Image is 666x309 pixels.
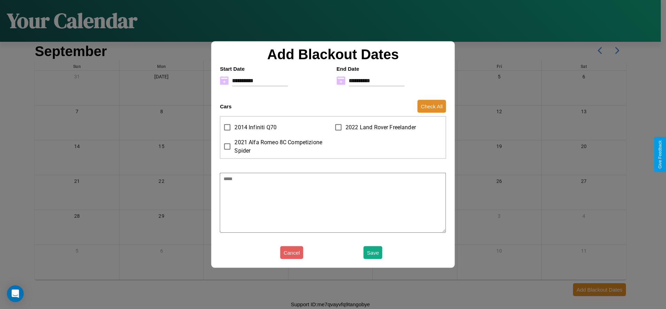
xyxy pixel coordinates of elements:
span: 2021 Alfa Romeo 8C Competizione Spider [234,138,326,155]
button: Check All [417,100,446,113]
span: 2022 Land Rover Freelander [346,123,416,132]
div: Give Feedback [658,140,663,169]
span: 2014 Infiniti Q70 [234,123,277,132]
h2: Add Blackout Dates [216,46,449,62]
h4: Start Date [220,65,330,71]
button: Save [364,246,382,259]
h4: End Date [336,65,446,71]
h4: Cars [220,103,231,109]
div: Open Intercom Messenger [7,285,24,302]
button: Cancel [280,246,303,259]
